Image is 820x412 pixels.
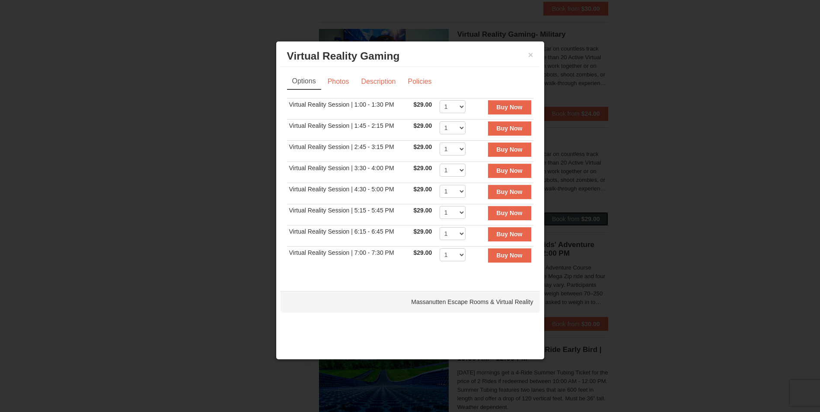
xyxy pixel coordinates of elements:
[414,122,432,129] span: $29.00
[414,249,432,256] span: $29.00
[287,225,412,247] td: Virtual Reality Session | 6:15 - 6:45 PM
[402,73,437,90] a: Policies
[488,227,531,241] button: Buy Now
[281,291,540,313] div: Massanutten Escape Rooms & Virtual Reality
[488,248,531,262] button: Buy Now
[488,185,531,199] button: Buy Now
[497,188,523,195] strong: Buy Now
[497,209,523,216] strong: Buy Now
[355,73,401,90] a: Description
[488,206,531,220] button: Buy Now
[488,121,531,135] button: Buy Now
[287,98,412,120] td: Virtual Reality Session | 1:00 - 1:30 PM
[287,50,533,63] h3: Virtual Reality Gaming
[322,73,355,90] a: Photos
[414,143,432,150] span: $29.00
[414,186,432,193] span: $29.00
[287,204,412,225] td: Virtual Reality Session | 5:15 - 5:45 PM
[414,101,432,108] span: $29.00
[414,207,432,214] span: $29.00
[497,146,523,153] strong: Buy Now
[497,252,523,259] strong: Buy Now
[287,247,412,268] td: Virtual Reality Session | 7:00 - 7:30 PM
[497,167,523,174] strong: Buy Now
[287,183,412,204] td: Virtual Reality Session | 4:30 - 5:00 PM
[497,125,523,132] strong: Buy Now
[414,228,432,235] span: $29.00
[287,120,412,141] td: Virtual Reality Session | 1:45 - 2:15 PM
[488,164,531,177] button: Buy Now
[414,165,432,171] span: $29.00
[497,104,523,111] strong: Buy Now
[287,141,412,162] td: Virtual Reality Session | 2:45 - 3:15 PM
[528,51,533,59] button: ×
[497,231,523,238] strong: Buy Now
[488,143,531,156] button: Buy Now
[287,162,412,183] td: Virtual Reality Session | 3:30 - 4:00 PM
[287,73,321,90] a: Options
[488,100,531,114] button: Buy Now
